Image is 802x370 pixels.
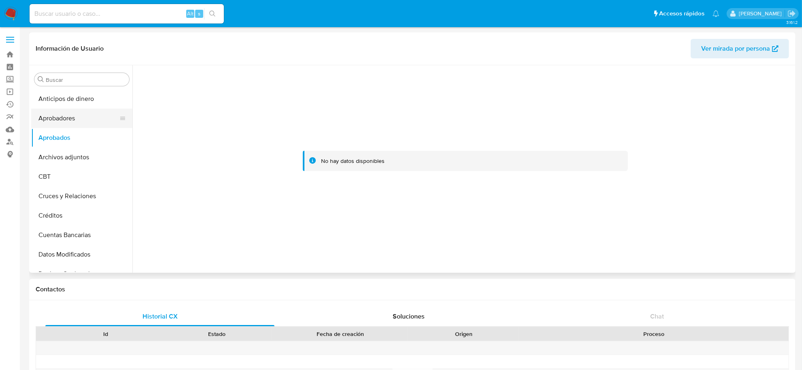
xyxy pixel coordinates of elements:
button: Ver mirada por persona [691,39,789,58]
button: Aprobadores [31,109,126,128]
button: Devices Geolocation [31,264,132,284]
span: s [198,10,200,17]
a: Notificaciones [713,10,719,17]
span: Historial CX [143,312,178,321]
span: Soluciones [393,312,425,321]
button: Buscar [38,76,44,83]
button: search-icon [204,8,221,19]
button: Archivos adjuntos [31,148,132,167]
a: Salir [787,9,796,18]
div: Id [56,330,155,338]
p: cesar.gonzalez@mercadolibre.com.mx [739,10,785,17]
h1: Contactos [36,285,789,293]
button: Anticipos de dinero [31,89,132,109]
button: Cruces y Relaciones [31,186,132,206]
div: Proceso [525,330,783,338]
button: Datos Modificados [31,245,132,264]
span: Alt [187,10,194,17]
span: Ver mirada por persona [701,39,770,58]
div: Origen [414,330,513,338]
h1: Información de Usuario [36,45,104,53]
button: CBT [31,167,132,186]
button: Créditos [31,206,132,225]
span: Chat [650,312,664,321]
button: Aprobados [31,128,132,148]
button: Cuentas Bancarias [31,225,132,245]
span: Accesos rápidos [659,9,704,18]
div: Fecha de creación [278,330,402,338]
input: Buscar [46,76,126,83]
div: Estado [167,330,266,338]
input: Buscar usuario o caso... [30,9,224,19]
